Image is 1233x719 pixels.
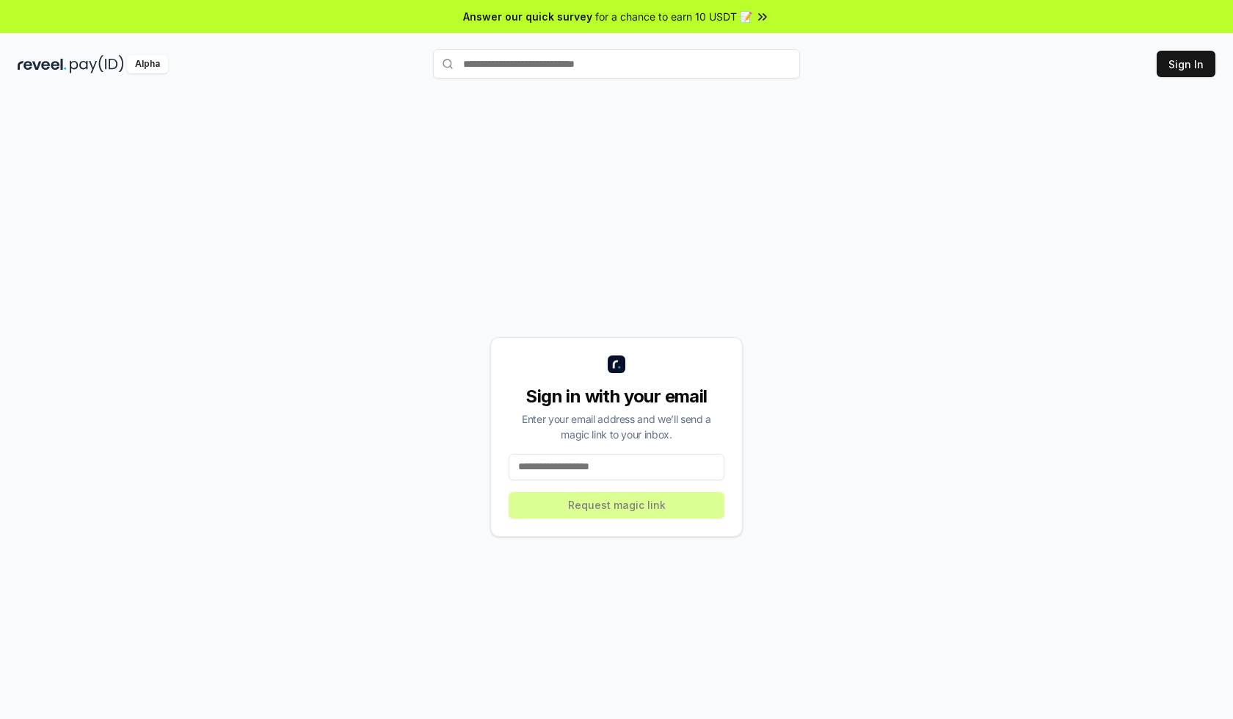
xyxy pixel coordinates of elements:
[509,411,724,442] div: Enter your email address and we’ll send a magic link to your inbox.
[18,55,67,73] img: reveel_dark
[595,9,752,24] span: for a chance to earn 10 USDT 📝
[608,355,625,373] img: logo_small
[1157,51,1215,77] button: Sign In
[70,55,124,73] img: pay_id
[509,385,724,408] div: Sign in with your email
[463,9,592,24] span: Answer our quick survey
[127,55,168,73] div: Alpha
